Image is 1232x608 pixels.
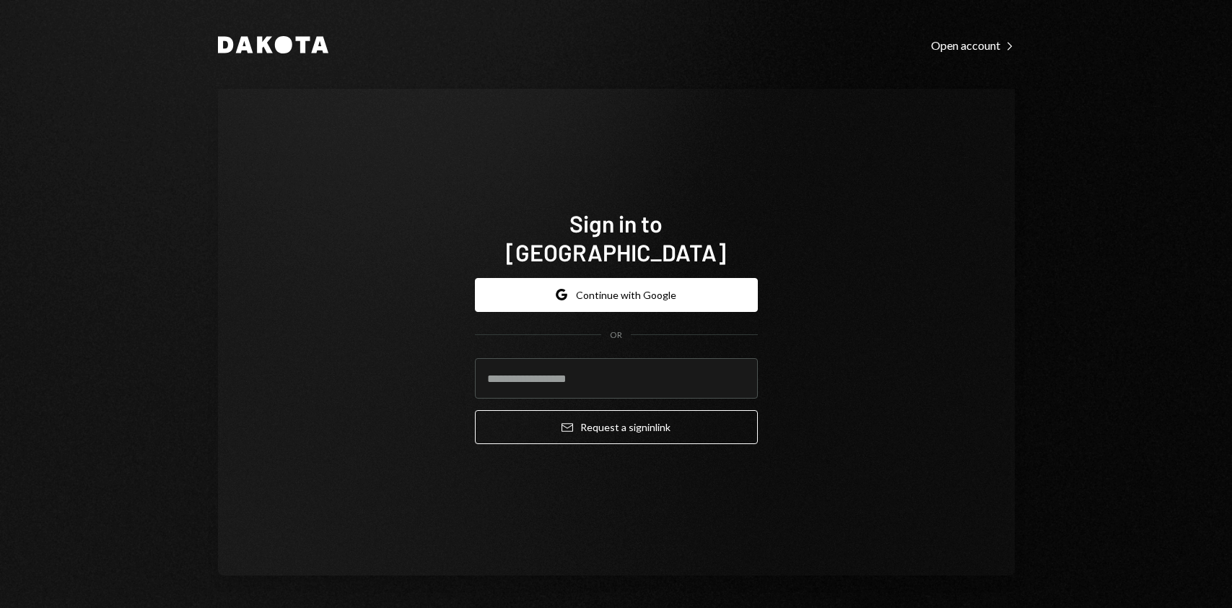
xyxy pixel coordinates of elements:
a: Open account [931,37,1015,53]
button: Request a signinlink [475,410,758,444]
h1: Sign in to [GEOGRAPHIC_DATA] [475,209,758,266]
button: Continue with Google [475,278,758,312]
div: Open account [931,38,1015,53]
div: OR [610,329,622,342]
